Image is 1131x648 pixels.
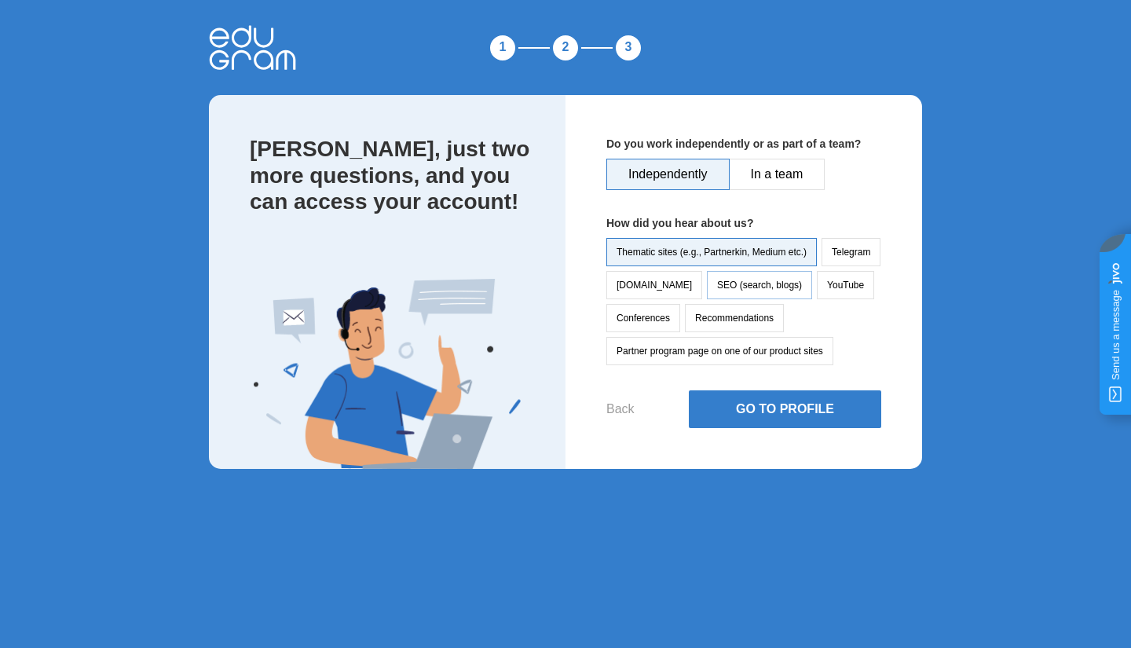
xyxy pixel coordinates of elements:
button: Back [606,402,635,416]
button: Conferences [606,304,680,332]
button: YouTube [817,271,874,299]
button: SEO (search, blogs) [707,271,812,299]
img: Expert Image [254,279,521,469]
button: [DOMAIN_NAME] [606,271,702,299]
button: Recommendations [685,304,784,332]
div: 3 [613,32,644,64]
button: In a team [729,159,825,190]
p: [PERSON_NAME], just two more questions, and you can access your account! [250,136,534,215]
button: Telegram [822,238,880,266]
button: Thematic sites (e.g., Partnerkin, Medium etc.) [606,238,817,266]
button: Go to Profile [689,390,881,428]
p: How did you hear about us? [606,215,881,232]
button: Partner program page on one of our product sites [606,337,833,365]
button: Independently [606,159,730,190]
div: 2 [550,32,581,64]
p: Do you work independently or as part of a team? [606,136,881,152]
div: 1 [487,32,518,64]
